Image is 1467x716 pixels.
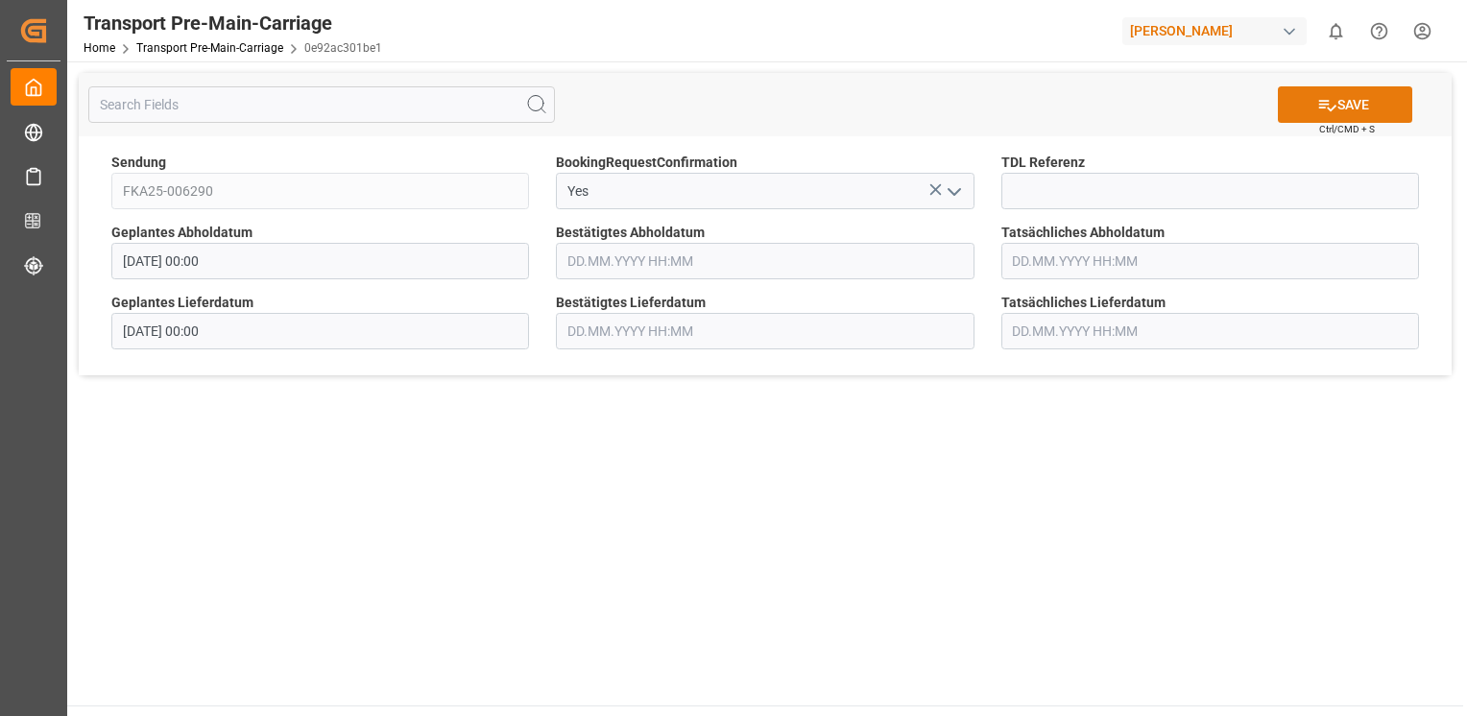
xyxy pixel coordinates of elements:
[556,223,705,243] span: Bestätigtes Abholdatum
[111,223,253,243] span: Geplantes Abholdatum
[111,293,253,313] span: Geplantes Lieferdatum
[1001,153,1085,173] span: TDL Referenz
[84,9,382,37] div: Transport Pre-Main-Carriage
[1122,17,1307,45] div: [PERSON_NAME]
[938,177,967,206] button: open menu
[1001,223,1165,243] span: Tatsächliches Abholdatum
[111,313,529,349] input: DD.MM.YYYY HH:MM
[1122,12,1314,49] button: [PERSON_NAME]
[111,243,529,279] input: DD.MM.YYYY HH:MM
[1319,122,1375,136] span: Ctrl/CMD + S
[556,293,706,313] span: Bestätigtes Lieferdatum
[84,41,115,55] a: Home
[556,243,974,279] input: DD.MM.YYYY HH:MM
[1278,86,1412,123] button: SAVE
[111,153,166,173] span: Sendung
[556,313,974,349] input: DD.MM.YYYY HH:MM
[1001,243,1419,279] input: DD.MM.YYYY HH:MM
[1001,293,1166,313] span: Tatsächliches Lieferdatum
[1314,10,1358,53] button: show 0 new notifications
[88,86,555,123] input: Search Fields
[1358,10,1401,53] button: Help Center
[136,41,283,55] a: Transport Pre-Main-Carriage
[1001,313,1419,349] input: DD.MM.YYYY HH:MM
[556,153,737,173] span: BookingRequestConfirmation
